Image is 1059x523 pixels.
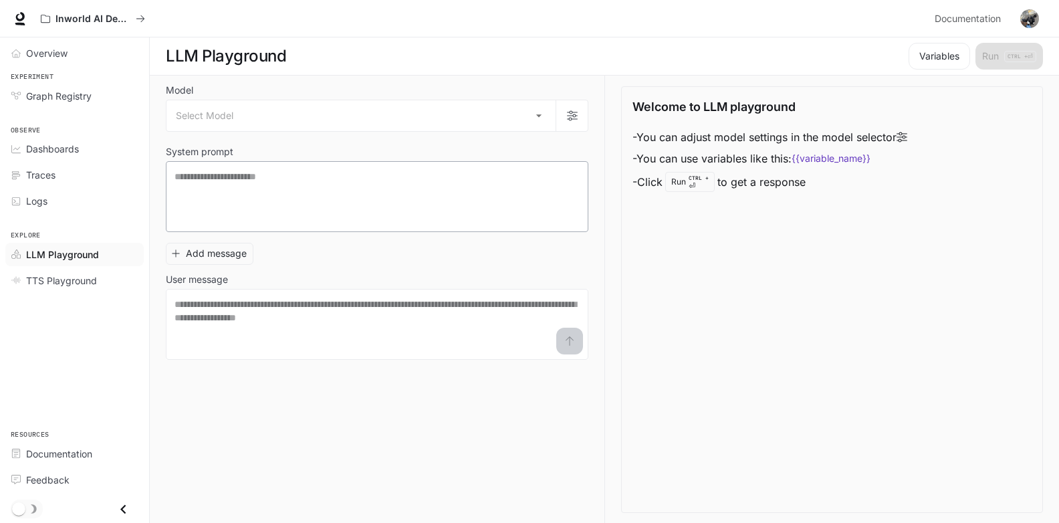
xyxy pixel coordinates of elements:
[5,243,144,266] a: LLM Playground
[632,148,907,169] li: - You can use variables like this:
[26,89,92,103] span: Graph Registry
[26,247,99,261] span: LLM Playground
[26,447,92,461] span: Documentation
[26,168,55,182] span: Traces
[166,147,233,156] p: System prompt
[792,152,870,165] code: {{variable_name}}
[5,189,144,213] a: Logs
[26,142,79,156] span: Dashboards
[5,269,144,292] a: TTS Playground
[5,137,144,161] a: Dashboards
[166,100,556,131] div: Select Model
[632,169,907,195] li: - Click to get a response
[665,172,715,192] div: Run
[26,473,70,487] span: Feedback
[35,5,151,32] button: All workspaces
[5,84,144,108] a: Graph Registry
[12,501,25,516] span: Dark mode toggle
[632,98,796,116] p: Welcome to LLM playground
[689,174,709,190] p: ⏎
[166,243,253,265] button: Add message
[108,496,138,523] button: Close drawer
[5,468,144,492] a: Feedback
[909,43,970,70] button: Variables
[166,275,228,284] p: User message
[55,13,130,25] p: Inworld AI Demos
[26,274,97,288] span: TTS Playground
[935,11,1001,27] span: Documentation
[166,86,193,95] p: Model
[26,194,47,208] span: Logs
[689,174,709,182] p: CTRL +
[5,41,144,65] a: Overview
[1016,5,1043,32] button: User avatar
[5,163,144,187] a: Traces
[5,442,144,465] a: Documentation
[929,5,1011,32] a: Documentation
[632,126,907,148] li: - You can adjust model settings in the model selector
[166,43,286,70] h1: LLM Playground
[176,109,233,122] span: Select Model
[26,46,68,60] span: Overview
[1020,9,1039,28] img: User avatar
